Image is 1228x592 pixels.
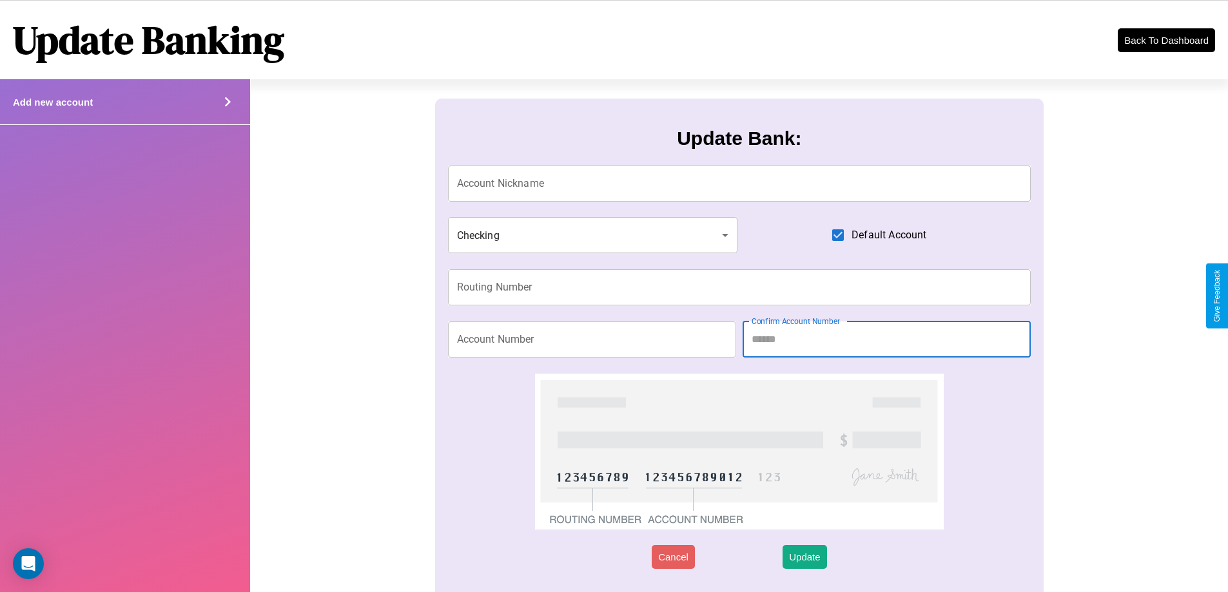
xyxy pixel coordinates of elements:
[1213,270,1222,322] div: Give Feedback
[13,97,93,108] h4: Add new account
[652,545,695,569] button: Cancel
[783,545,826,569] button: Update
[13,14,284,66] h1: Update Banking
[852,227,926,243] span: Default Account
[13,548,44,579] div: Open Intercom Messenger
[1118,28,1215,52] button: Back To Dashboard
[752,316,840,327] label: Confirm Account Number
[677,128,801,149] h3: Update Bank:
[448,217,738,253] div: Checking
[535,374,943,530] img: check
